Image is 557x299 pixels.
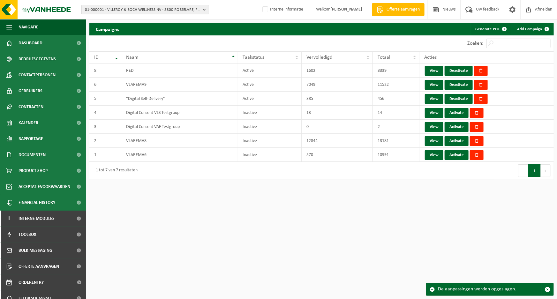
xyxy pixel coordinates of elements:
td: 6 [89,78,121,92]
span: Acties [424,55,437,60]
a: View [425,66,443,76]
button: Next [541,164,551,177]
span: Orderentry Goedkeuring [19,274,72,290]
span: Taakstatus [243,55,265,60]
a: View [425,108,443,118]
div: De aanpassingen werden opgeslagen. [438,283,541,295]
td: 385 [302,92,373,106]
span: Interne modules [19,211,55,227]
a: Deactivate [445,94,473,104]
a: Deactivate [445,66,473,76]
td: 13181 [373,134,419,148]
td: RED [121,64,238,78]
span: Navigatie [19,19,38,35]
td: 7049 [302,78,373,92]
button: Previous [518,164,528,177]
td: Inactive [238,134,302,148]
td: Inactive [238,120,302,134]
a: Activate [445,122,469,132]
label: Interne informatie [261,5,303,14]
a: View [425,94,443,104]
a: Generate PDF [470,23,511,35]
td: 13 [302,106,373,120]
a: Add Campaign [512,23,553,35]
td: 10991 [373,148,419,162]
td: 0 [302,120,373,134]
td: “Digital Self-Delivery” [121,92,238,106]
a: View [425,150,443,160]
a: Deactivate [445,80,473,90]
a: View [425,80,443,90]
button: 01-000001 - VILLEROY & BOCH WELLNESS NV - 8800 ROESELARE, POPULIERSTRAAT 1 [81,5,209,14]
span: Toolbox [19,227,36,243]
span: Dashboard [19,35,42,51]
span: Offerte aanvragen [385,6,421,13]
td: Inactive [238,148,302,162]
td: 2 [373,120,419,134]
span: Gebruikers [19,83,42,99]
span: Product Shop [19,163,48,179]
td: 3339 [373,64,419,78]
td: 14 [373,106,419,120]
td: 2 [89,134,121,148]
td: VLAREMA8 [121,134,238,148]
td: 3 [89,120,121,134]
span: Totaal [378,55,390,60]
td: 12844 [302,134,373,148]
td: 456 [373,92,419,106]
td: 5 [89,92,121,106]
span: Contracten [19,99,43,115]
button: 1 [528,164,541,177]
div: 1 tot 7 van 7 resultaten [93,165,138,176]
span: Bedrijfsgegevens [19,51,56,67]
a: Activate [445,136,469,146]
span: ID [94,55,99,60]
td: 11522 [373,78,419,92]
td: Active [238,78,302,92]
td: 1602 [302,64,373,78]
strong: [PERSON_NAME] [330,7,362,12]
td: Digital Consent VAF Testgroup [121,120,238,134]
td: Inactive [238,106,302,120]
td: Active [238,92,302,106]
td: VLAREMA9 [121,78,238,92]
span: 01-000001 - VILLEROY & BOCH WELLNESS NV - 8800 ROESELARE, POPULIERSTRAAT 1 [85,5,200,15]
span: Vervolledigd [306,55,332,60]
span: Offerte aanvragen [19,258,59,274]
span: Naam [126,55,139,60]
a: Offerte aanvragen [372,3,425,16]
td: VLAREMA6 [121,148,238,162]
h2: Campaigns [89,23,125,35]
span: Kalender [19,115,38,131]
span: Documenten [19,147,46,163]
label: Zoeken: [467,41,483,46]
td: Active [238,64,302,78]
span: Contactpersonen [19,67,56,83]
a: Activate [445,150,469,160]
td: 1 [89,148,121,162]
span: Bulk Messaging [19,243,52,258]
span: Financial History [19,195,55,211]
td: Digital Consent VLS Testgroup [121,106,238,120]
td: 4 [89,106,121,120]
span: Rapportage [19,131,43,147]
a: View [425,136,443,146]
span: I [6,211,12,227]
a: View [425,122,443,132]
td: 8 [89,64,121,78]
td: 570 [302,148,373,162]
span: Acceptatievoorwaarden [19,179,70,195]
a: Activate [445,108,469,118]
